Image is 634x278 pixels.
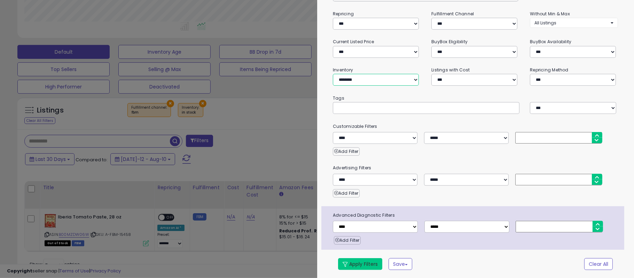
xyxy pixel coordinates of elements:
span: Advanced Diagnostic Filters [328,211,624,219]
span: All Listings [534,20,556,26]
small: Listings with Cost [431,67,470,73]
button: Apply Filters [338,258,382,270]
small: Customizable Filters [328,123,623,130]
button: Add Filter [333,147,360,156]
button: Add Filter [334,236,361,245]
small: Tags [328,94,623,102]
button: All Listings [530,18,618,28]
small: Fulfillment Channel [431,11,474,17]
small: Inventory [333,67,353,73]
small: BuyBox Availability [530,39,571,45]
button: Save [389,258,412,270]
small: Current Listed Price [333,39,374,45]
small: Without Min & Max [530,11,570,17]
small: BuyBox Eligibility [431,39,468,45]
button: Add Filter [333,189,360,198]
button: Clear All [584,258,613,270]
small: Repricing [333,11,354,17]
small: Advertising Filters [328,164,623,172]
small: Repricing Method [530,67,569,73]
